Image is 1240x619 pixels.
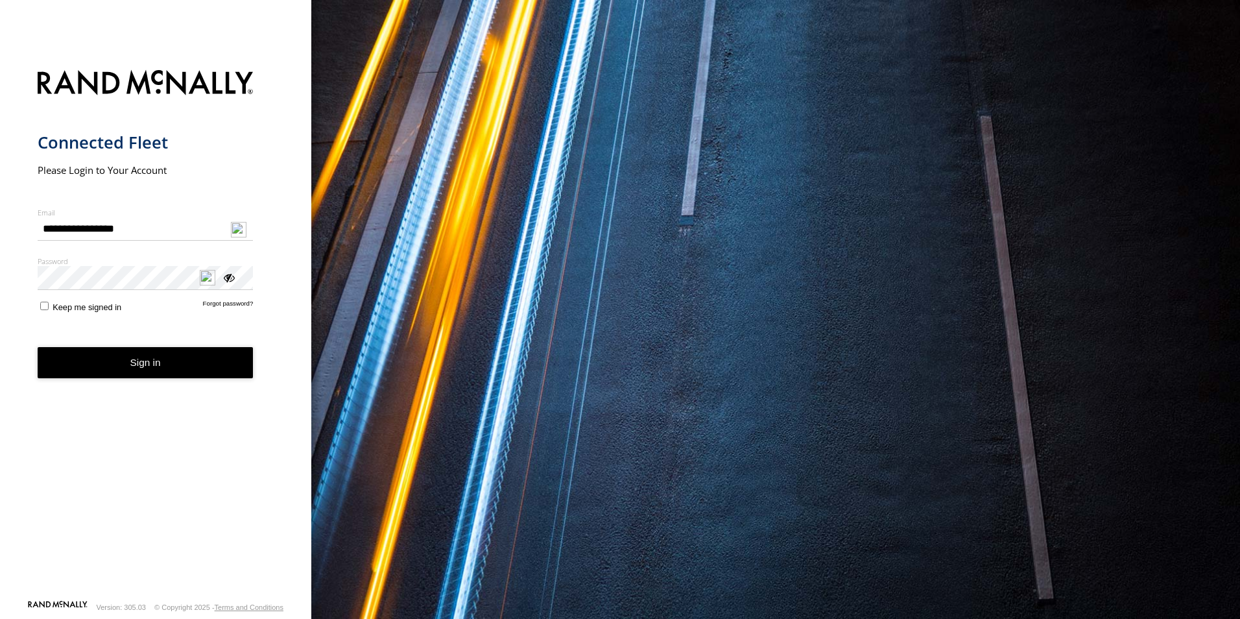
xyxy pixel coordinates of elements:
div: ViewPassword [222,271,235,284]
img: npw-badge-icon-locked.svg [200,270,215,285]
h1: Connected Fleet [38,132,254,153]
img: Rand McNally [38,67,254,101]
button: Sign in [38,347,254,379]
label: Email [38,208,254,217]
label: Password [38,256,254,266]
img: npw-badge-icon-locked.svg [231,222,246,237]
div: Version: 305.03 [97,603,146,611]
a: Forgot password? [203,300,254,312]
h2: Please Login to Your Account [38,164,254,176]
form: main [38,62,274,600]
a: Visit our Website [28,601,88,614]
a: Terms and Conditions [215,603,283,611]
div: © Copyright 2025 - [154,603,283,611]
span: Keep me signed in [53,302,121,312]
input: Keep me signed in [40,302,49,310]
